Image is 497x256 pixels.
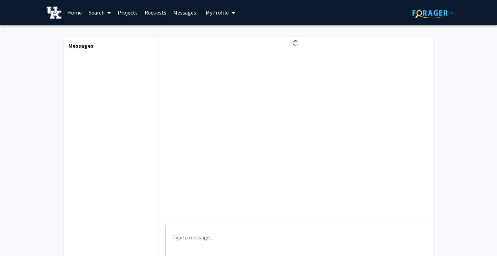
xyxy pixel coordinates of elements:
a: Search [85,0,114,25]
span: My Profile [206,9,229,16]
a: Messages [170,0,199,25]
b: Messages [68,42,94,49]
img: Loading [290,37,302,49]
img: University of Kentucky Logo [47,7,61,19]
a: Requests [141,0,170,25]
a: Home [64,0,85,25]
a: Projects [114,0,141,25]
img: ForagerOne Logo [412,8,456,18]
